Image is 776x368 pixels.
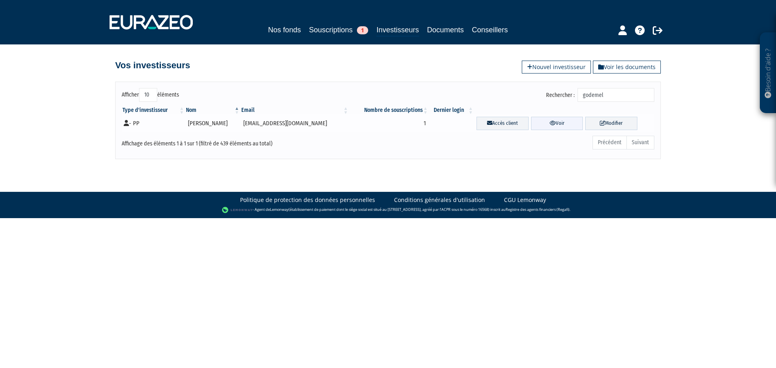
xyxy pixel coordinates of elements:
a: Nos fonds [268,24,301,36]
p: Besoin d'aide ? [763,37,773,109]
select: Afficheréléments [139,88,157,102]
label: Rechercher : [546,88,654,102]
a: Accès client [477,117,529,130]
a: Voir les documents [593,61,661,74]
h4: Vos investisseurs [115,61,190,70]
a: Conseillers [472,24,508,36]
th: Email : activer pour trier la colonne par ordre croissant [240,106,349,114]
th: Type d'investisseur : activer pour trier la colonne par ordre croissant [122,106,185,114]
td: [EMAIL_ADDRESS][DOMAIN_NAME] [240,114,349,132]
a: Souscriptions1 [309,24,368,36]
a: Nouvel investisseur [522,61,591,74]
img: logo-lemonway.png [222,206,253,214]
div: - Agent de (établissement de paiement dont le siège social est situé au [STREET_ADDRESS], agréé p... [8,206,768,214]
td: - PP [122,114,185,132]
a: CGU Lemonway [504,196,546,204]
th: &nbsp; [474,106,654,114]
th: Nombre de souscriptions : activer pour trier la colonne par ordre croissant [349,106,429,114]
div: Affichage des éléments 1 à 1 sur 1 (filtré de 439 éléments au total) [122,135,337,148]
img: 1732889491-logotype_eurazeo_blanc_rvb.png [110,15,193,29]
td: [PERSON_NAME] [185,114,240,132]
td: 1 [349,114,429,132]
a: Documents [427,24,464,36]
a: Politique de protection des données personnelles [240,196,375,204]
a: Investisseurs [376,24,419,37]
a: Conditions générales d'utilisation [394,196,485,204]
input: Rechercher : [578,88,654,102]
a: Modifier [585,117,637,130]
a: Lemonway [270,207,289,212]
span: 1 [357,26,368,34]
a: Voir [531,117,583,130]
a: Registre des agents financiers (Regafi) [506,207,569,212]
th: Dernier login : activer pour trier la colonne par ordre croissant [429,106,474,114]
th: Nom : activer pour trier la colonne par ordre d&eacute;croissant [185,106,240,114]
label: Afficher éléments [122,88,179,102]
